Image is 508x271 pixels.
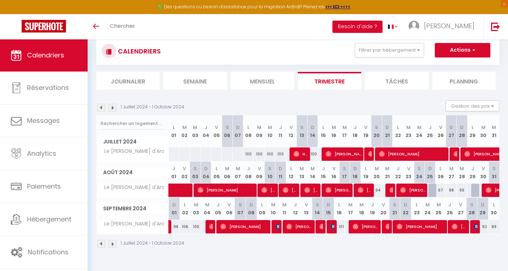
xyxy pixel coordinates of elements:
abbr: L [184,201,186,208]
th: 28 [457,162,468,184]
th: 26 [435,115,446,147]
abbr: V [382,201,385,208]
th: 06 [224,198,235,220]
abbr: L [247,124,249,131]
th: 18 [350,115,361,147]
abbr: J [247,165,250,172]
abbr: S [450,124,453,131]
abbr: D [204,165,208,172]
h3: CALENDRIERS [116,43,161,59]
th: 03 [191,198,202,220]
abbr: S [393,201,396,208]
span: [PERSON_NAME] [275,220,279,233]
th: 10 [265,162,275,184]
span: Analytics [27,149,56,158]
abbr: V [407,165,410,172]
th: 22 [393,162,403,184]
th: 05 [213,198,224,220]
th: 05 [211,162,222,184]
abbr: D [404,201,407,208]
div: 105 [191,220,202,233]
abbr: M [225,165,229,172]
div: 99 [457,184,468,197]
span: Juillet 2024 [97,137,168,147]
span: Calendriers [27,51,64,60]
th: 27 [446,115,457,147]
abbr: M [460,165,464,172]
div: 101 [334,220,345,233]
th: 17 [345,198,356,220]
th: 31 [489,162,499,184]
abbr: M [332,124,336,131]
th: 07 [233,115,243,147]
th: 08 [243,162,254,184]
th: 24 [414,115,425,147]
span: [PERSON_NAME] [198,183,255,197]
abbr: D [327,201,330,208]
abbr: M [406,124,411,131]
abbr: D [249,201,253,208]
th: 02 [180,198,191,220]
span: [PERSON_NAME] [397,220,443,233]
th: 27 [455,198,467,220]
abbr: J [429,124,432,131]
th: 11 [275,162,286,184]
span: [PERSON_NAME] [358,183,372,197]
div: 100 [265,147,275,161]
abbr: V [305,201,308,208]
li: Journalier [96,72,160,90]
abbr: J [217,201,220,208]
th: 20 [371,115,382,147]
button: Filtrer par hébergement [355,43,424,57]
th: 05 [211,115,222,147]
span: [PERSON_NAME] [400,183,425,197]
span: [PERSON_NAME] [454,147,457,161]
abbr: V [215,124,218,131]
th: 14 [307,115,318,147]
abbr: J [294,201,297,208]
th: 09 [257,198,268,220]
th: 27 [446,162,457,184]
abbr: V [459,201,462,208]
abbr: D [236,124,240,131]
abbr: V [290,124,293,131]
th: 02 [179,115,190,147]
th: 29 [477,198,489,220]
abbr: L [365,165,367,172]
button: Besoin d'aide ? [332,21,383,33]
abbr: S [343,165,346,172]
th: 20 [371,162,382,184]
abbr: L [416,201,418,208]
th: 31 [489,115,499,147]
abbr: M [417,124,421,131]
th: 09 [254,115,265,147]
abbr: J [397,165,399,172]
th: 24 [414,162,425,184]
th: 26 [444,198,455,220]
abbr: M [481,124,486,131]
th: 29 [467,115,478,147]
abbr: V [364,124,367,131]
th: 07 [235,198,246,220]
a: >>> ICI <<<< [325,4,350,10]
th: 23 [411,198,422,220]
th: 13 [297,115,308,147]
th: 13 [301,198,312,220]
abbr: D [279,165,282,172]
p: 1 Juillet 2024 - 1 Octobre 2024 [121,240,184,247]
th: 28 [457,115,468,147]
th: 06 [222,162,233,184]
abbr: L [173,124,175,131]
abbr: M [425,201,430,208]
abbr: M [437,201,441,208]
abbr: M [193,124,197,131]
span: [PERSON_NAME] [389,183,393,197]
th: 29 [467,162,478,184]
th: 11 [279,198,290,220]
span: Septembre 2024 [97,203,168,214]
abbr: J [448,201,451,208]
th: 14 [312,198,323,220]
span: [PERSON_NAME] [474,220,477,233]
th: 01 [169,198,180,220]
abbr: S [470,201,473,208]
